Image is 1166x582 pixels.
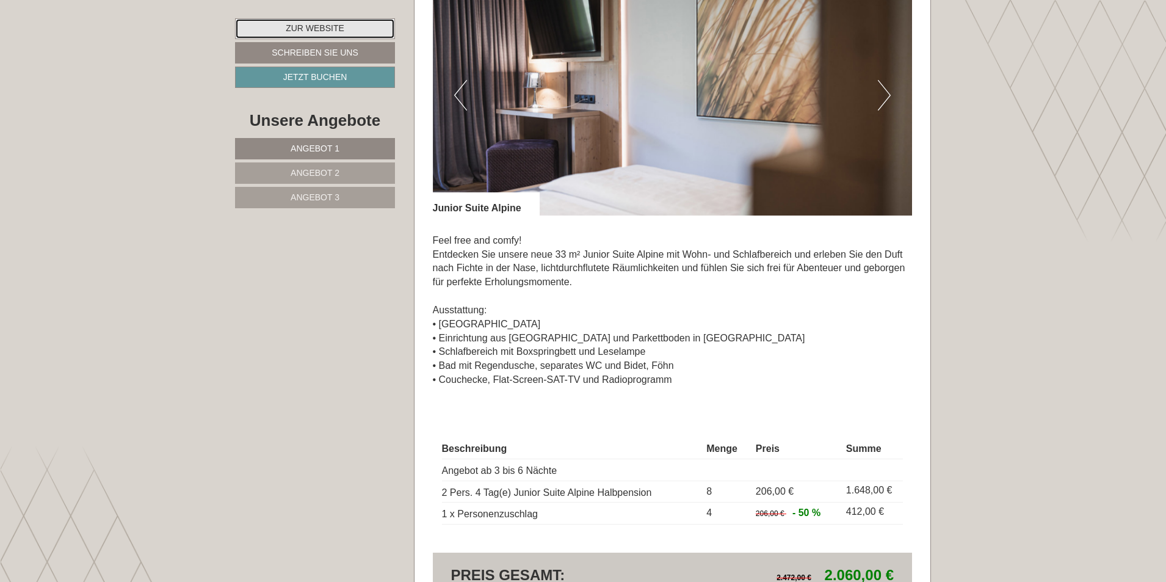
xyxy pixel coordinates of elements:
td: 1.648,00 € [841,481,903,503]
button: Next [878,80,891,111]
div: Unsere Angebote [235,109,395,132]
span: 206,00 € [756,486,794,497]
div: Junior Suite Alpine [433,192,540,216]
a: Jetzt buchen [235,67,395,88]
td: 1 x Personenzuschlag [442,503,702,525]
td: Angebot ab 3 bis 6 Nächte [442,459,702,481]
span: 2.472,00 € [777,573,811,582]
a: Zur Website [235,18,395,39]
a: Schreiben Sie uns [235,42,395,64]
p: Feel free and comfy! Entdecken Sie unsere neue 33 m² Junior Suite Alpine mit Wohn- und Schlafbere... [433,234,913,387]
span: 206,00 € [756,509,784,518]
th: Preis [751,440,841,459]
td: 8 [701,481,751,503]
td: 2 Pers. 4 Tag(e) Junior Suite Alpine Halbpension [442,481,702,503]
span: Angebot 3 [291,192,339,202]
td: 4 [701,503,751,525]
span: - 50 % [792,507,820,518]
td: 412,00 € [841,503,903,525]
button: Previous [454,80,467,111]
span: Angebot 1 [291,144,339,153]
th: Summe [841,440,903,459]
span: Angebot 2 [291,168,339,178]
th: Beschreibung [442,440,702,459]
th: Menge [701,440,751,459]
